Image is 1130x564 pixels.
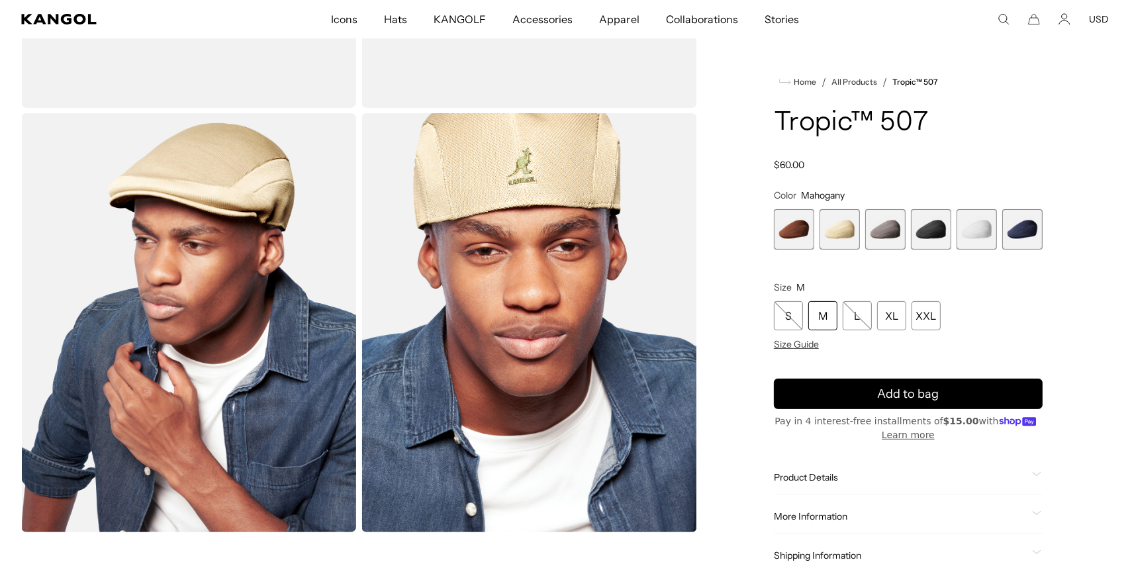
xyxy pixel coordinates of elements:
div: M [808,301,837,330]
label: White [957,209,997,250]
li: / [816,74,826,90]
div: 1 of 6 [774,209,814,250]
span: Home [791,77,816,87]
span: Shipping Information [774,549,1027,561]
span: Color [774,189,796,201]
label: Beige [820,209,860,250]
button: Add to bag [774,379,1043,409]
label: Navy [1002,209,1043,250]
a: Account [1059,13,1070,25]
span: M [796,281,805,293]
h1: Tropic™ 507 [774,109,1043,138]
span: More Information [774,510,1027,522]
img: beige [21,113,356,532]
span: Size [774,281,792,293]
a: All Products [831,77,877,87]
div: 4 of 6 [911,209,951,250]
label: Charcoal [865,209,906,250]
a: Home [779,76,816,88]
span: Product Details [774,471,1027,483]
div: 5 of 6 [957,209,997,250]
div: XXL [912,301,941,330]
div: L [843,301,872,330]
div: 2 of 6 [820,209,860,250]
button: USD [1089,13,1109,25]
img: beige [361,113,696,532]
li: / [877,74,887,90]
button: Cart [1028,13,1040,25]
span: Size Guide [774,338,819,350]
div: 6 of 6 [1002,209,1043,250]
span: Add to bag [877,385,939,403]
span: $60.00 [774,159,804,171]
div: XL [877,301,906,330]
nav: breadcrumbs [774,74,1043,90]
a: Tropic™ 507 [892,77,938,87]
div: 3 of 6 [865,209,906,250]
label: Black [911,209,951,250]
label: Mahogany [774,209,814,250]
a: Kangol [21,14,218,24]
span: Mahogany [801,189,845,201]
div: S [774,301,803,330]
summary: Search here [998,13,1010,25]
